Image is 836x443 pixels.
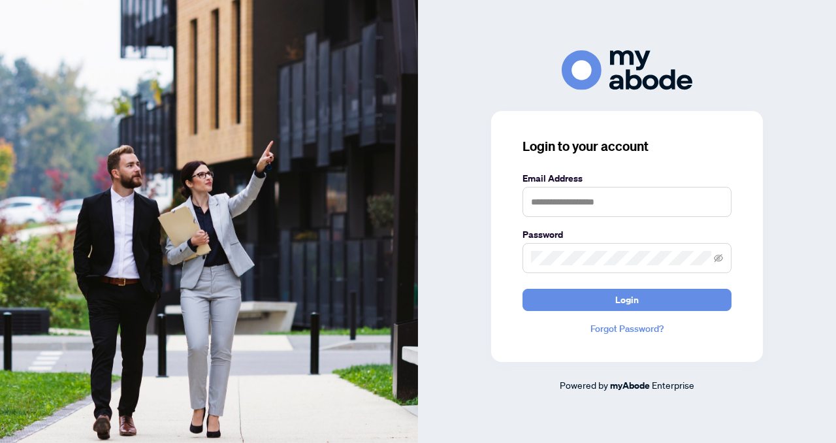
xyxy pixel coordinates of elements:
h3: Login to your account [522,137,731,156]
span: eye-invisible [714,254,723,263]
span: Login [615,289,639,310]
span: Powered by [560,379,608,391]
label: Password [522,227,731,242]
a: Forgot Password? [522,321,731,336]
a: myAbode [610,378,650,393]
span: Enterprise [652,379,694,391]
img: ma-logo [562,50,692,90]
label: Email Address [522,171,731,186]
button: Login [522,289,731,311]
